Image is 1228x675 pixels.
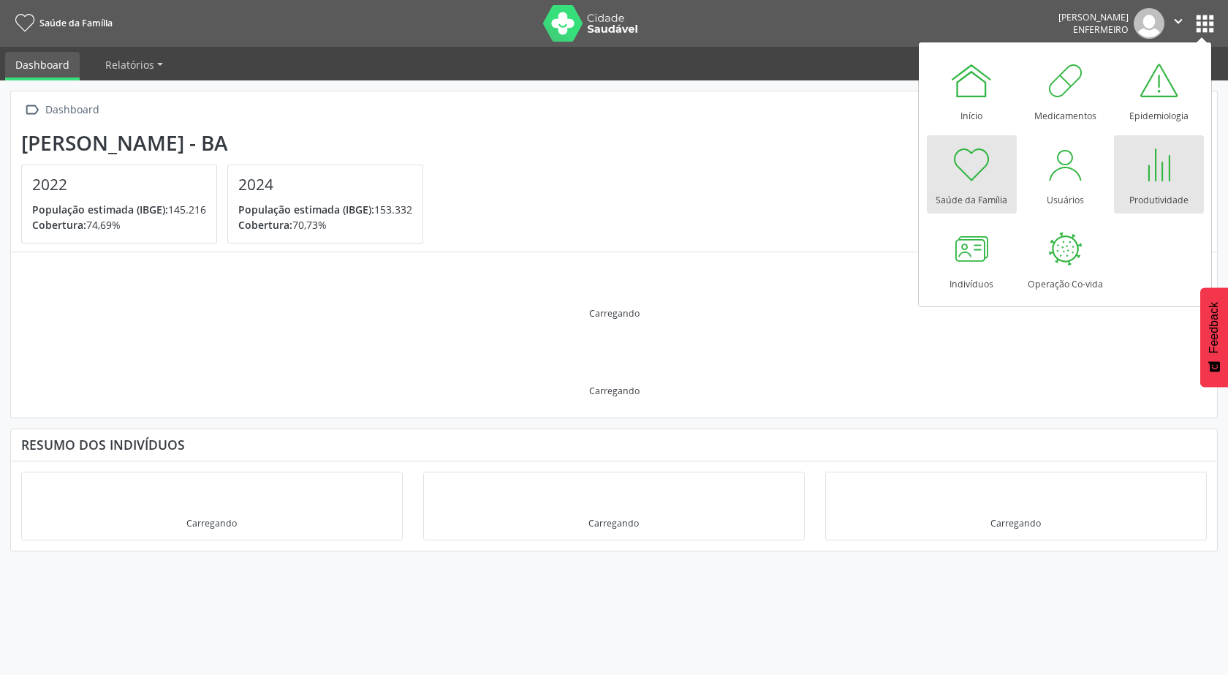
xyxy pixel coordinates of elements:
img: img [1134,8,1164,39]
p: 70,73% [238,217,412,233]
a: Dashboard [5,52,80,80]
span: População estimada (IBGE): [32,203,168,216]
a: Produtividade [1114,135,1204,214]
div: Carregando [186,517,237,529]
p: 74,69% [32,217,206,233]
a: Usuários [1020,135,1110,214]
div: [PERSON_NAME] [1058,11,1129,23]
i:  [1170,13,1186,29]
button: Feedback - Mostrar pesquisa [1200,287,1228,387]
a: Medicamentos [1020,51,1110,129]
a: Indivíduos [927,219,1017,298]
span: Cobertura: [238,218,292,232]
a: Saúde da Família [10,11,113,35]
button:  [1164,8,1192,39]
i:  [21,99,42,121]
span: Relatórios [105,58,154,72]
a:  Dashboard [21,99,102,121]
div: Resumo dos indivíduos [21,437,1207,453]
div: Dashboard [42,99,102,121]
div: [PERSON_NAME] - BA [21,131,433,155]
div: Carregando [589,307,640,320]
span: Saúde da Família [39,17,113,29]
a: Epidemiologia [1114,51,1204,129]
div: Carregando [588,517,639,529]
a: Operação Co-vida [1020,219,1110,298]
span: Cobertura: [32,218,86,232]
a: Saúde da Família [927,135,1017,214]
a: Relatórios [95,52,173,78]
div: Carregando [990,517,1041,529]
p: 145.216 [32,202,206,217]
button: apps [1192,11,1218,37]
h4: 2022 [32,176,206,194]
p: 153.332 [238,202,412,217]
span: População estimada (IBGE): [238,203,374,216]
h4: 2024 [238,176,412,194]
a: Início [927,51,1017,129]
div: Carregando [589,385,640,397]
span: Feedback [1208,302,1221,353]
span: Enfermeiro [1073,23,1129,36]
